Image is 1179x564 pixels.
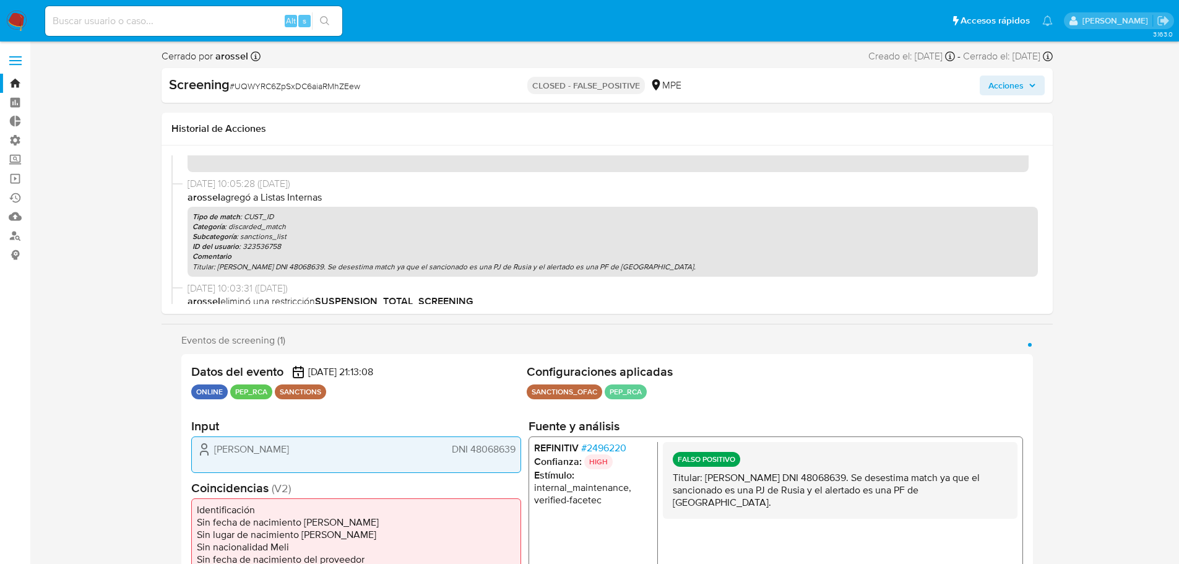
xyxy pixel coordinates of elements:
span: s [303,15,306,27]
input: Buscar usuario o caso... [45,13,342,29]
p: nicolas.tyrkiel@mercadolibre.com [1082,15,1152,27]
button: search-icon [312,12,337,30]
span: Cerrado por [162,50,248,63]
b: arossel [213,49,248,63]
a: Notificaciones [1042,15,1053,26]
div: Creado el: [DATE] [868,50,955,63]
button: Acciones [980,76,1045,95]
b: Screening [169,74,230,94]
span: Alt [286,15,296,27]
span: Accesos rápidos [961,14,1030,27]
span: - [957,50,961,63]
div: Cerrado el: [DATE] [963,50,1053,63]
div: MPE [650,79,681,92]
a: Salir [1157,14,1170,27]
span: Acciones [988,76,1024,95]
p: CLOSED - FALSE_POSITIVE [527,77,645,94]
span: # UQWYRC6ZpSxDC6aiaRMhZEew [230,80,360,92]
